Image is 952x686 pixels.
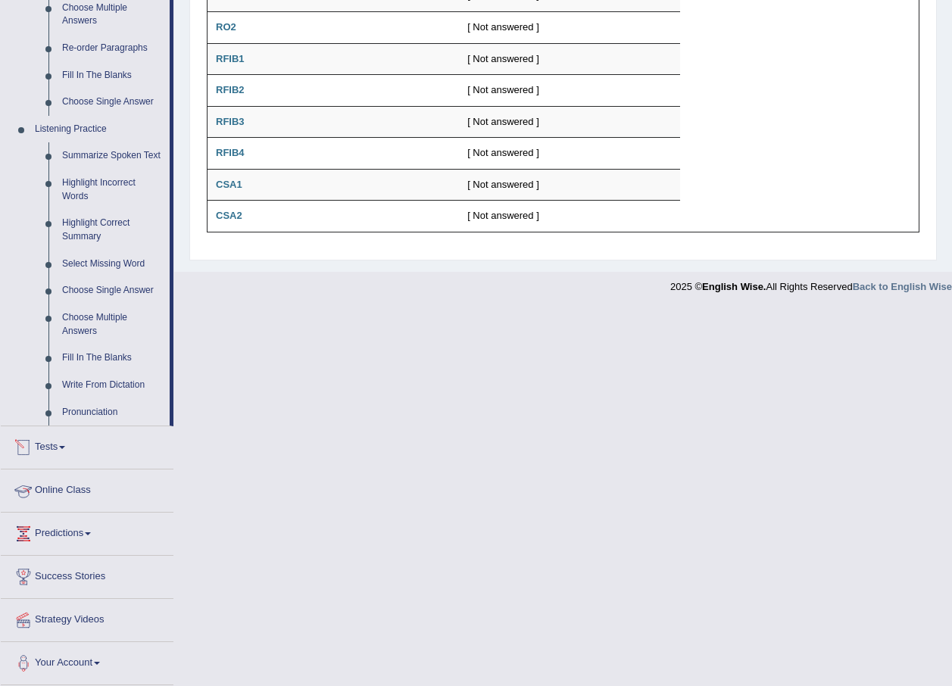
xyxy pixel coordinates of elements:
[459,43,680,75] td: [ Not answered ]
[459,75,680,107] td: [ Not answered ]
[55,345,170,372] a: Fill In The Blanks
[216,21,236,33] b: RO2
[55,277,170,304] a: Choose Single Answer
[459,106,680,138] td: [ Not answered ]
[702,281,766,292] strong: English Wise.
[1,513,173,550] a: Predictions
[55,304,170,345] a: Choose Multiple Answers
[55,170,170,210] a: Highlight Incorrect Words
[1,599,173,637] a: Strategy Videos
[853,281,952,292] a: Back to English Wise
[216,179,242,190] b: CSA1
[55,89,170,116] a: Choose Single Answer
[55,35,170,62] a: Re-order Paragraphs
[55,251,170,278] a: Select Missing Word
[459,138,680,170] td: [ Not answered ]
[216,116,245,127] b: RFIB3
[216,84,245,95] b: RFIB2
[1,642,173,680] a: Your Account
[216,53,245,64] b: RFIB1
[459,11,680,43] td: [ Not answered ]
[459,201,680,232] td: [ Not answered ]
[55,62,170,89] a: Fill In The Blanks
[1,556,173,594] a: Success Stories
[55,399,170,426] a: Pronunciation
[216,210,242,221] b: CSA2
[28,116,170,143] a: Listening Practice
[55,372,170,399] a: Write From Dictation
[216,147,245,158] b: RFIB4
[459,169,680,201] td: [ Not answered ]
[1,469,173,507] a: Online Class
[670,272,952,294] div: 2025 © All Rights Reserved
[1,426,173,464] a: Tests
[55,142,170,170] a: Summarize Spoken Text
[55,210,170,250] a: Highlight Correct Summary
